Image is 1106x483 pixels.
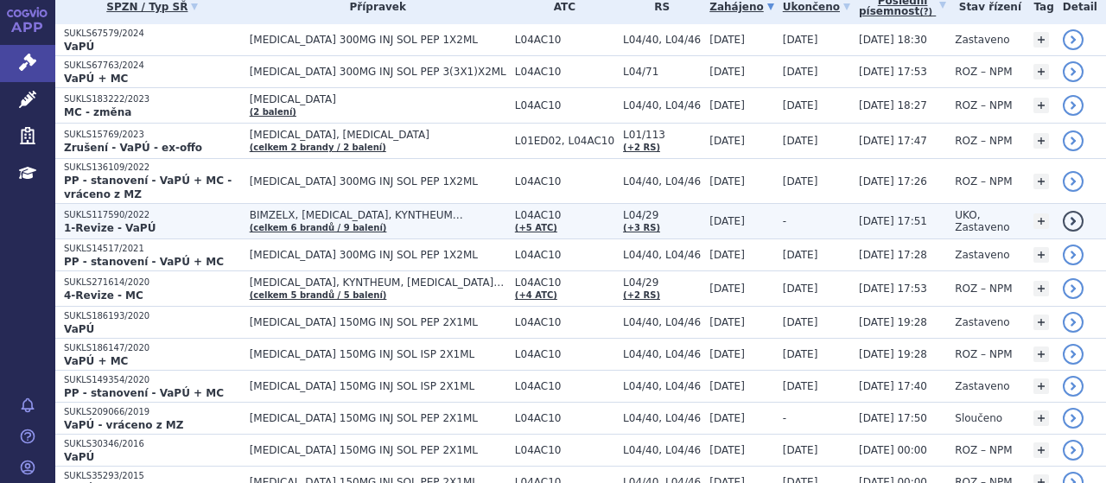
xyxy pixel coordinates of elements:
a: detail [1063,440,1084,461]
span: [DATE] [709,215,745,227]
strong: VaPÚ [64,41,94,53]
a: (celkem 6 brandů / 9 balení) [250,223,387,232]
strong: PP - stanovení - VaPÚ + MC - vráceno z MZ [64,175,232,200]
span: L04AC10 [515,249,614,261]
a: detail [1063,95,1084,116]
a: (2 balení) [250,107,296,117]
p: SUKLS15769/2023 [64,129,241,141]
strong: MC - změna [64,106,131,118]
span: L04/40, L04/46 [623,99,701,111]
span: [DATE] [783,249,818,261]
span: [MEDICAL_DATA], KYNTHEUM, [MEDICAL_DATA]… [250,276,506,289]
span: Zastaveno [955,380,1009,392]
a: (+5 ATC) [515,223,557,232]
span: L04/40, L04/46 [623,348,701,360]
span: L04AC10 [515,175,614,187]
span: ROZ – NPM [955,283,1012,295]
span: [DATE] [783,380,818,392]
span: [DATE] 18:30 [859,34,927,46]
a: + [1033,98,1049,113]
strong: 4-Revize - MC [64,289,143,302]
p: SUKLS183222/2023 [64,93,241,105]
span: [DATE] 17:40 [859,380,927,392]
span: Sloučeno [955,412,1002,424]
span: L04/29 [623,276,701,289]
span: L04AC10 [515,209,614,221]
span: L01/113 [623,129,701,141]
span: [DATE] [783,175,818,187]
strong: VaPÚ [64,323,94,335]
span: L04/71 [623,66,701,78]
span: [DATE] [783,135,818,147]
span: [MEDICAL_DATA] 150MG INJ SOL ISP 2X1ML [250,380,506,392]
span: [MEDICAL_DATA] 150MG INJ SOL ISP 2X1ML [250,348,506,360]
a: detail [1063,29,1084,50]
span: [DATE] 19:28 [859,348,927,360]
span: [DATE] [709,34,745,46]
a: + [1033,174,1049,189]
span: [MEDICAL_DATA] [250,93,506,105]
strong: Zrušení - VaPÚ - ex-offo [64,142,202,154]
span: [MEDICAL_DATA] 300MG INJ SOL PEP 1X2ML [250,34,506,46]
p: SUKLS14517/2021 [64,243,241,255]
a: (celkem 5 brandů / 5 balení) [250,290,387,300]
span: [DATE] [709,175,745,187]
span: [MEDICAL_DATA], [MEDICAL_DATA] [250,129,506,141]
strong: VaPÚ + MC [64,73,128,85]
strong: PP - stanovení - VaPÚ + MC [64,387,224,399]
a: + [1033,213,1049,229]
span: [DATE] 17:28 [859,249,927,261]
span: L04/40, L04/46 [623,412,701,424]
span: Zastaveno [955,34,1009,46]
span: [MEDICAL_DATA] 150MG INJ SOL PEP 2X1ML [250,316,506,328]
span: [MEDICAL_DATA] 300MG INJ SOL PEP 1X2ML [250,249,506,261]
span: [DATE] 17:53 [859,66,927,78]
a: + [1033,247,1049,263]
a: + [1033,64,1049,79]
p: SUKLS136109/2022 [64,162,241,174]
span: [DATE] 17:47 [859,135,927,147]
span: L04AC10 [515,444,614,456]
span: [MEDICAL_DATA] 300MG INJ SOL PEP 3(3X1)X2ML [250,66,506,78]
span: L04AC10 [515,34,614,46]
span: L04AC10 [515,316,614,328]
span: [DATE] [709,283,745,295]
a: + [1033,281,1049,296]
span: L04AC10 [515,276,614,289]
span: [DATE] [709,99,745,111]
span: [MEDICAL_DATA] 150MG INJ SOL PEP 2X1ML [250,412,506,424]
a: detail [1063,130,1084,151]
span: [DATE] [709,380,745,392]
strong: VaPÚ - vráceno z MZ [64,419,183,431]
p: SUKLS186193/2020 [64,310,241,322]
span: [DATE] [783,348,818,360]
span: [DATE] 17:50 [859,412,927,424]
span: L04AC10 [515,380,614,392]
a: + [1033,378,1049,394]
span: L04/40, L04/46 [623,380,701,392]
a: (+4 ATC) [515,290,557,300]
p: SUKLS271614/2020 [64,276,241,289]
a: detail [1063,278,1084,299]
span: L04AC10 [515,412,614,424]
strong: VaPÚ [64,451,94,463]
span: ROZ – NPM [955,99,1012,111]
span: L04AC10 [515,66,614,78]
span: L04/40, L04/46 [623,249,701,261]
span: [DATE] [783,99,818,111]
span: BIMZELX, [MEDICAL_DATA], KYNTHEUM… [250,209,506,221]
p: SUKLS67763/2024 [64,60,241,72]
span: ROZ – NPM [955,135,1012,147]
span: Zastaveno [955,316,1009,328]
span: [DATE] 17:26 [859,175,927,187]
span: L04/40, L04/46 [623,444,701,456]
span: L04/40, L04/46 [623,34,701,46]
span: [DATE] 00:00 [859,444,927,456]
a: detail [1063,376,1084,397]
span: [DATE] 19:28 [859,316,927,328]
p: SUKLS67579/2024 [64,28,241,40]
p: SUKLS35293/2015 [64,470,241,482]
a: + [1033,442,1049,458]
span: [DATE] [783,34,818,46]
p: SUKLS186147/2020 [64,342,241,354]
